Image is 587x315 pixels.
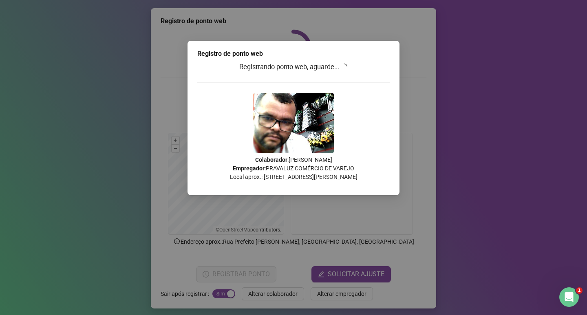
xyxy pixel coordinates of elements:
img: 9k= [253,93,334,153]
h3: Registrando ponto web, aguarde... [197,62,390,73]
iframe: Intercom live chat [559,287,579,307]
span: 1 [576,287,583,294]
span: loading [341,64,347,70]
p: : [PERSON_NAME] : PRAVALUZ COMÉRCIO DE VAREJO Local aprox.: [STREET_ADDRESS][PERSON_NAME] [197,156,390,181]
strong: Colaborador [255,156,287,163]
div: Registro de ponto web [197,49,390,59]
strong: Empregador [233,165,265,172]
